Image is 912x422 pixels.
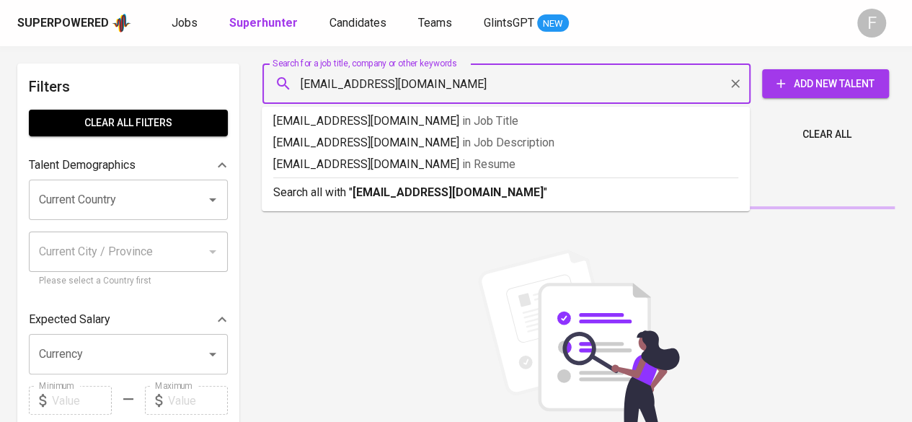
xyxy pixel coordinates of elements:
[40,114,216,132] span: Clear All filters
[273,156,738,173] p: [EMAIL_ADDRESS][DOMAIN_NAME]
[17,15,109,32] div: Superpowered
[418,16,452,30] span: Teams
[273,184,738,201] p: Search all with " "
[802,126,851,144] span: Clear All
[52,386,112,415] input: Value
[774,75,877,93] span: Add New Talent
[29,151,228,180] div: Talent Demographics
[857,9,886,38] div: F
[29,157,136,174] p: Talent Demographics
[168,386,228,415] input: Value
[353,185,544,199] b: [EMAIL_ADDRESS][DOMAIN_NAME]
[39,274,218,289] p: Please select a Country first
[29,75,228,98] h6: Filters
[229,16,298,30] b: Superhunter
[112,12,131,34] img: app logo
[329,16,386,30] span: Candidates
[762,69,889,98] button: Add New Talent
[203,190,223,210] button: Open
[462,114,518,128] span: in Job Title
[172,14,200,32] a: Jobs
[797,121,857,148] button: Clear All
[418,14,455,32] a: Teams
[172,16,198,30] span: Jobs
[29,311,110,328] p: Expected Salary
[537,17,569,31] span: NEW
[29,110,228,136] button: Clear All filters
[273,134,738,151] p: [EMAIL_ADDRESS][DOMAIN_NAME]
[17,12,131,34] a: Superpoweredapp logo
[725,74,745,94] button: Clear
[273,113,738,130] p: [EMAIL_ADDRESS][DOMAIN_NAME]
[329,14,389,32] a: Candidates
[229,14,301,32] a: Superhunter
[29,305,228,334] div: Expected Salary
[484,14,569,32] a: GlintsGPT NEW
[462,136,554,149] span: in Job Description
[484,16,534,30] span: GlintsGPT
[462,157,515,171] span: in Resume
[203,344,223,364] button: Open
